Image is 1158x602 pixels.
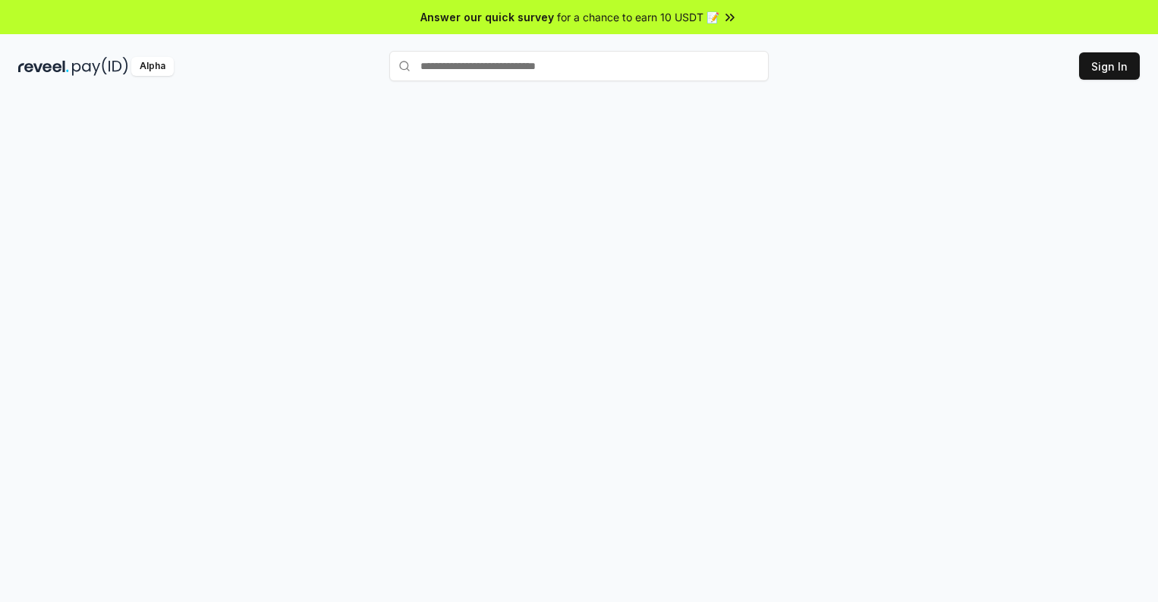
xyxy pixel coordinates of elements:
[557,9,719,25] span: for a chance to earn 10 USDT 📝
[18,57,69,76] img: reveel_dark
[420,9,554,25] span: Answer our quick survey
[72,57,128,76] img: pay_id
[131,57,174,76] div: Alpha
[1079,52,1140,80] button: Sign In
